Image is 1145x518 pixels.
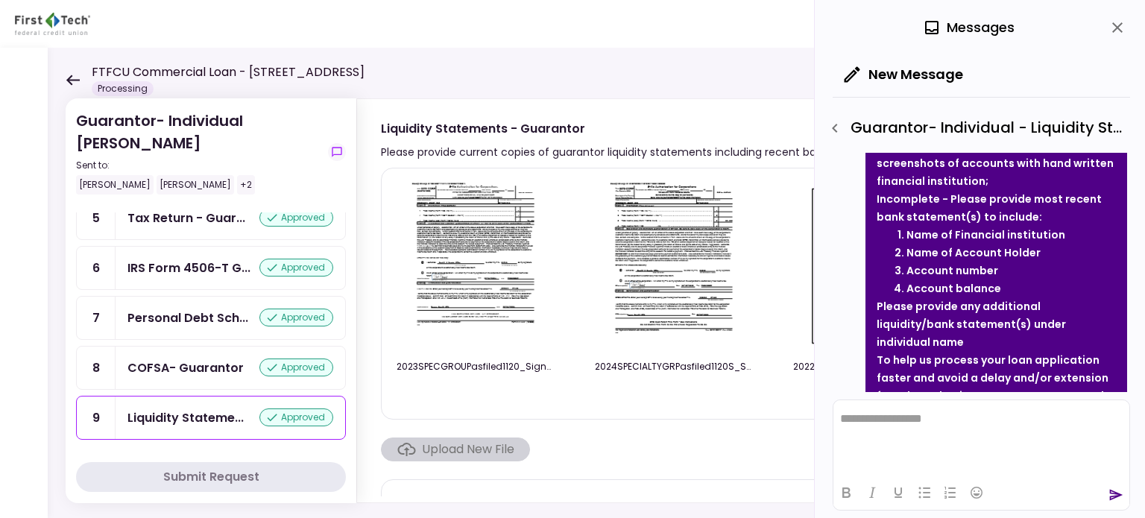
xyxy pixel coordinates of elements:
div: 6 [77,247,116,289]
strong: Incomplete - Please provide most recent bank statement(s) to include: [877,192,1102,224]
button: Bullet list [912,482,937,503]
div: Processing [92,81,154,96]
div: Please provide current copies of guarantor liquidity statements including recent bank/brokerage s... [381,143,953,161]
button: Bold [833,482,859,503]
div: Guarantor- Individual [PERSON_NAME] [76,110,322,195]
div: To help us process your loan application faster and avoid a delay and/or extension fee, please lo... [877,351,1116,423]
div: COFSA- Guarantor [127,359,244,377]
div: 8 [77,347,116,389]
div: [PERSON_NAME] [157,175,234,195]
span: Click here to upload the required document [381,438,530,461]
div: 9 [77,397,116,439]
div: approved [259,359,333,376]
button: Submit Request [76,462,346,492]
div: 2023SPECGROUPasfiled1120_Signed.pdf [397,360,553,373]
button: Italic [859,482,885,503]
div: Submit Request [163,468,259,486]
strong: Account balance [906,281,1001,296]
img: Partner icon [15,13,90,35]
div: approved [259,309,333,326]
strong: Please provide any additional liquidity/bank statement(s) under individual name [877,299,1066,350]
strong: Name of Account Holder [906,245,1041,260]
a: 5Tax Return - Guarantorapproved [76,196,346,240]
button: close [1105,15,1130,40]
div: Add files you've already uploaded to My AIO [397,494,652,513]
a: 8COFSA- Guarantorapproved [76,346,346,390]
div: approved [259,408,333,426]
a: 6IRS Form 4506-T Guarantorapproved [76,246,346,290]
div: Tax Return - Guarantor [127,209,245,227]
div: Liquidity Statements - Guarantor [127,408,244,427]
div: Liquidity Statements - Guarantor [381,119,953,138]
div: 2022 Tax Return Specialty Group.pdf [793,360,950,373]
div: 7 [77,297,116,339]
a: 9Liquidity Statements - Guarantorapproved [76,396,346,440]
button: New Message [833,55,975,94]
a: 7Personal Debt Scheduleapproved [76,296,346,340]
strong: Account number [906,263,998,278]
button: show-messages [328,143,346,161]
div: 2024SPECIALTYGRPasfiled1120S_Signed.pdf [595,360,751,373]
iframe: Rich Text Area [833,400,1129,475]
div: Guarantor- Individual - Liquidity Statements - Guarantor [822,116,1130,141]
button: more [652,492,674,514]
div: Personal Debt Schedule [127,309,248,327]
div: IRS Form 4506-T Guarantor [127,259,250,277]
div: Sent to: [76,159,322,172]
div: [PERSON_NAME] [76,175,154,195]
strong: Name of Financial institution [906,227,1065,242]
div: approved [259,259,333,277]
h1: FTFCU Commercial Loan - [STREET_ADDRESS] [92,63,365,81]
button: Underline [886,482,911,503]
div: 5 [77,197,116,239]
button: send [1108,487,1123,502]
div: Messages [923,16,1015,39]
button: Numbered list [938,482,963,503]
button: Emojis [964,482,989,503]
div: +2 [237,175,255,195]
div: approved [259,209,333,227]
strong: Liquidity Statements - Received screenshots of accounts with hand written financial institution; [877,138,1114,189]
